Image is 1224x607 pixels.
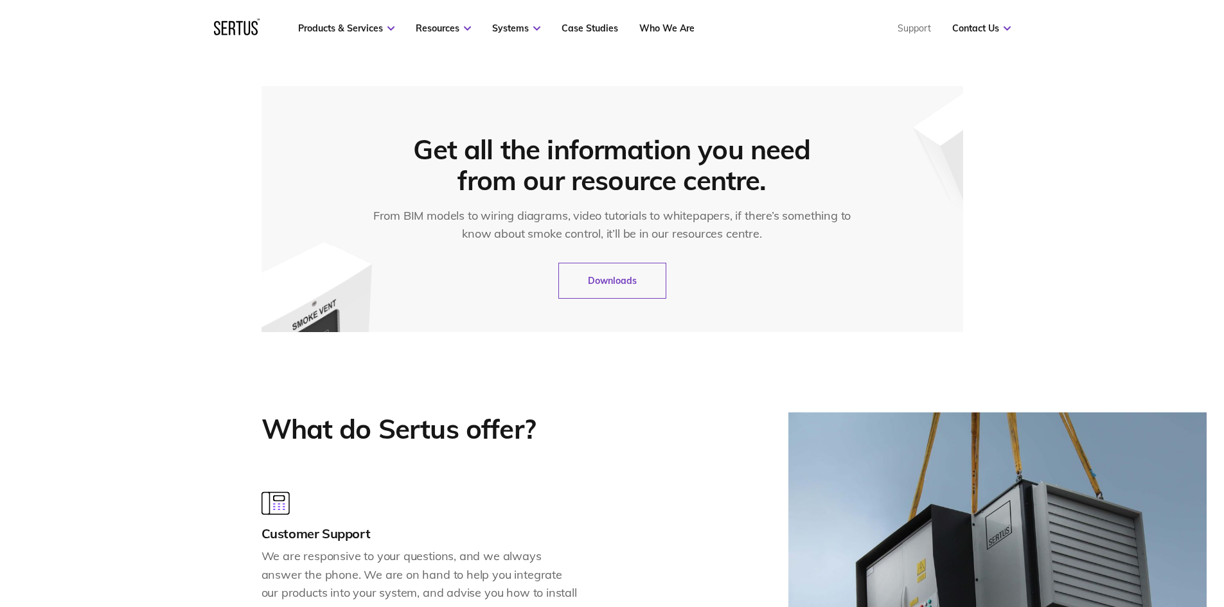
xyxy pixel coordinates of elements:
a: Who We Are [639,22,695,34]
h3: Customer Support [262,525,580,541]
img: Icon [262,491,290,515]
a: Resources [416,22,471,34]
a: Systems [492,22,540,34]
div: Get all the information you need from our resource centre. [404,134,820,196]
h2: What do Sertus offer? [262,412,535,446]
a: Support [898,22,931,34]
a: Products & Services [298,22,395,34]
div: From BIM models to wiring diagrams, video tutorials to whitepapers, if there’s something to know ... [365,207,859,243]
a: Case Studies [562,22,618,34]
a: Contact Us [952,22,1011,34]
a: Downloads [558,263,666,299]
iframe: Chat Widget [993,458,1224,607]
